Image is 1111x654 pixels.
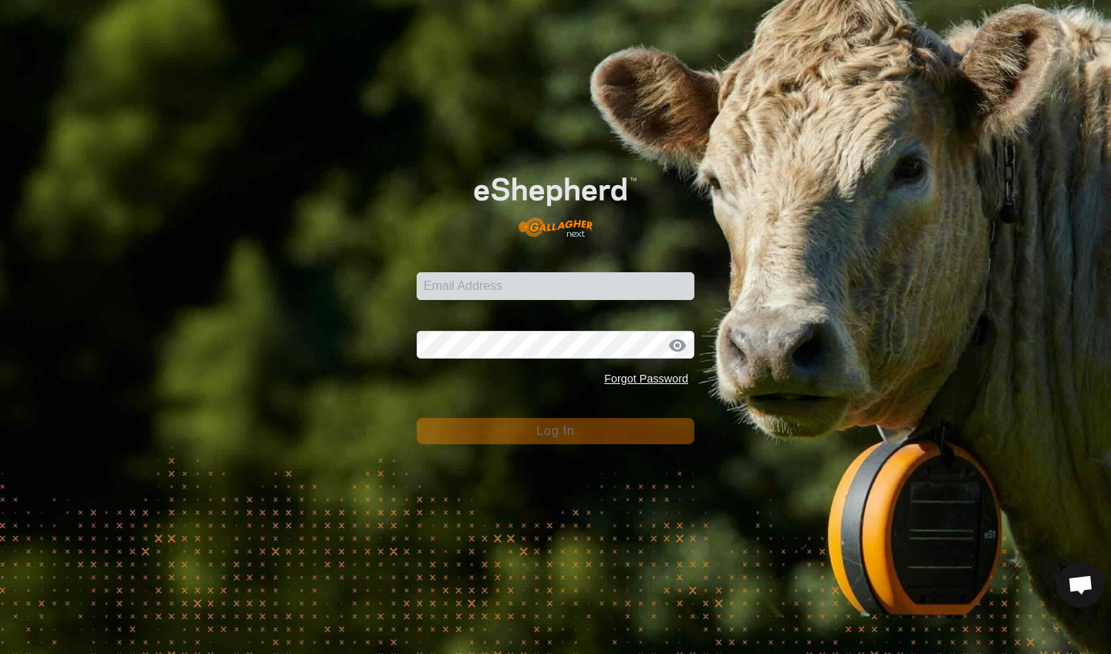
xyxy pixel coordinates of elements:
a: Forgot Password [604,373,688,385]
input: Email Address [417,272,694,300]
button: Log In [417,418,694,444]
span: Log In [536,424,574,437]
a: Open chat [1058,561,1104,608]
img: E-shepherd Logo [444,154,667,249]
